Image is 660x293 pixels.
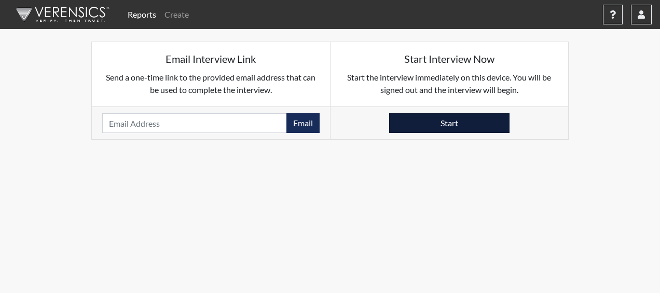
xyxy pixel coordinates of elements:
input: Email Address [102,113,287,133]
button: Start [389,113,510,133]
a: Create [160,4,193,25]
a: Reports [123,4,160,25]
h5: Start Interview Now [341,52,558,65]
h5: Email Interview Link [102,52,320,65]
button: Email [286,113,320,133]
p: Start the interview immediately on this device. You will be signed out and the interview will begin. [341,71,558,96]
p: Send a one-time link to the provided email address that can be used to complete the interview. [102,71,320,96]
